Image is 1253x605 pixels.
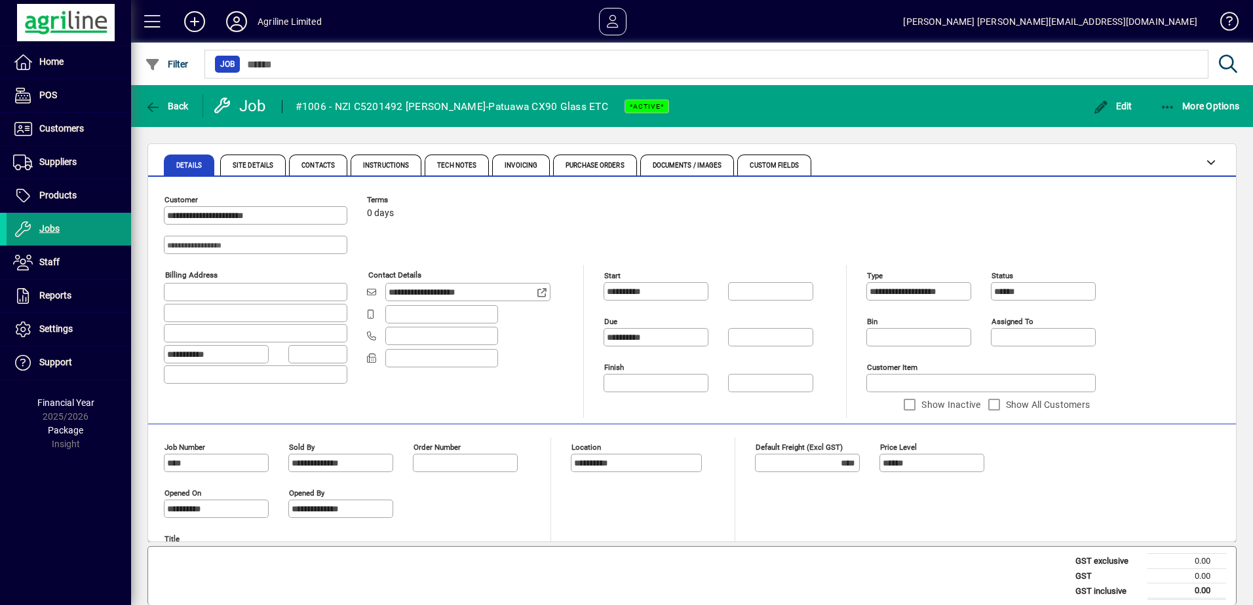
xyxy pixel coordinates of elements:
mat-label: Type [867,271,883,280]
a: Customers [7,113,131,145]
span: Package [48,425,83,435]
td: GST [1069,568,1147,583]
a: Support [7,346,131,379]
td: 0.00 [1147,568,1226,583]
span: Financial Year [37,397,94,408]
span: Site Details [233,162,273,169]
mat-label: Status [992,271,1013,280]
button: Filter [142,52,192,76]
span: Details [176,162,202,169]
mat-label: Job number [164,443,205,452]
span: Instructions [363,162,409,169]
span: Invoicing [505,162,537,169]
span: Filter [145,59,189,69]
span: Suppliers [39,156,77,167]
mat-label: Due [604,317,617,326]
mat-label: Customer Item [867,363,917,372]
mat-label: Location [571,443,601,452]
span: Customers [39,123,84,134]
td: GST inclusive [1069,583,1147,599]
mat-label: Opened On [164,488,201,498]
span: Tech Notes [437,162,476,169]
a: Knowledge Base [1210,3,1237,45]
span: Reports [39,290,71,301]
mat-label: Start [604,271,621,280]
span: More Options [1160,101,1240,111]
a: Home [7,46,131,79]
span: Staff [39,257,60,267]
a: Settings [7,313,131,346]
button: More Options [1157,94,1243,118]
button: Profile [216,10,258,33]
mat-label: Default Freight (excl GST) [756,443,843,452]
span: Home [39,56,64,67]
button: Edit [1090,94,1136,118]
mat-label: Sold by [289,443,315,452]
mat-label: Bin [867,317,877,326]
a: Staff [7,246,131,279]
span: Products [39,190,77,200]
span: Documents / Images [653,162,722,169]
mat-label: Title [164,534,180,543]
span: Edit [1093,101,1132,111]
mat-label: Finish [604,363,624,372]
td: 0.00 [1147,554,1226,569]
td: GST exclusive [1069,554,1147,569]
div: Job [213,96,269,117]
span: Jobs [39,223,60,234]
app-page-header-button: Back [131,94,203,118]
span: Contacts [301,162,335,169]
td: 0.00 [1147,583,1226,599]
div: Agriline Limited [258,11,322,32]
span: Custom Fields [750,162,798,169]
span: Settings [39,323,73,334]
a: POS [7,79,131,112]
span: Terms [367,196,446,204]
span: Support [39,357,72,367]
span: Purchase Orders [566,162,625,169]
mat-label: Price Level [880,443,917,452]
span: Back [145,101,189,111]
div: #1006 - NZI C5201492 [PERSON_NAME]-Patuawa CX90 Glass ETC [296,96,608,117]
mat-label: Order number [414,443,461,452]
span: Job [220,58,235,71]
mat-label: Customer [164,195,198,204]
a: Products [7,179,131,212]
div: [PERSON_NAME] [PERSON_NAME][EMAIL_ADDRESS][DOMAIN_NAME] [903,11,1197,32]
span: POS [39,90,57,100]
mat-label: Assigned to [992,317,1033,326]
span: 0 days [367,208,394,219]
button: Add [174,10,216,33]
mat-label: Opened by [289,488,324,498]
button: Back [142,94,192,118]
a: Reports [7,280,131,312]
a: Suppliers [7,146,131,179]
